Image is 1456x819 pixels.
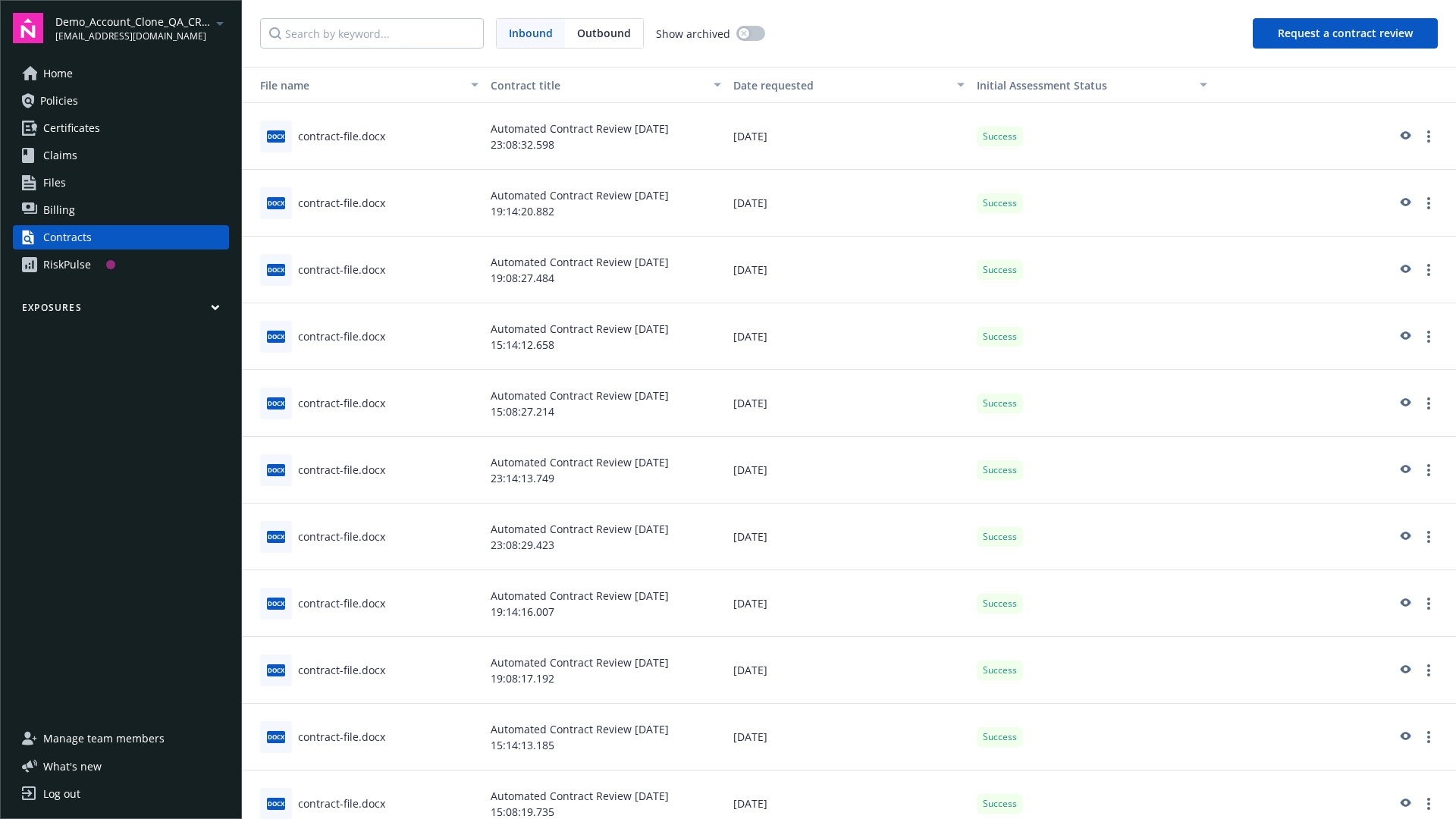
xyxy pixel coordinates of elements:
[43,782,80,806] div: Log out
[727,370,970,437] div: [DATE]
[1395,194,1414,212] a: preview
[983,530,1017,544] span: Success
[267,331,285,342] span: docx
[1395,461,1414,479] a: preview
[267,598,285,609] span: docx
[298,662,385,678] div: contract-file.docx
[983,597,1017,610] span: Success
[485,637,727,704] div: Automated Contract Review [DATE] 19:08:17.192
[1395,595,1414,613] a: preview
[298,328,385,344] div: contract-file.docx
[298,595,385,611] div: contract-file.docx
[727,504,970,570] div: [DATE]
[43,171,66,195] span: Files
[13,13,43,43] img: navigator-logo.svg
[977,77,1191,93] div: Toggle SortBy
[1253,18,1438,49] button: Request a contract review
[983,330,1017,344] span: Success
[565,19,643,48] span: Outbound
[43,726,165,751] span: Manage team members
[40,89,78,113] span: Policies
[298,729,385,745] div: contract-file.docx
[485,170,727,237] div: Automated Contract Review [DATE] 19:14:20.882
[977,78,1107,93] span: Initial Assessment Status
[1395,328,1414,346] a: preview
[1420,595,1438,613] a: more
[13,198,229,222] a: Billing
[656,26,730,42] span: Show archived
[13,61,229,86] a: Home
[13,726,229,751] a: Manage team members
[485,570,727,637] div: Automated Contract Review [DATE] 19:14:16.007
[1420,127,1438,146] a: more
[55,30,211,43] span: [EMAIL_ADDRESS][DOMAIN_NAME]
[485,303,727,370] div: Automated Contract Review [DATE] 15:14:12.658
[13,171,229,195] a: Files
[248,77,462,93] div: File name
[1395,261,1414,279] a: preview
[1420,194,1438,212] a: more
[298,795,385,811] div: contract-file.docx
[485,704,727,770] div: Automated Contract Review [DATE] 15:14:13.185
[13,116,229,140] a: Certificates
[1395,728,1414,746] a: preview
[727,103,970,170] div: [DATE]
[267,264,285,275] span: docx
[43,253,91,277] div: RiskPulse
[298,128,385,144] div: contract-file.docx
[1395,127,1414,146] a: preview
[267,197,285,209] span: docx
[298,262,385,278] div: contract-file.docx
[727,170,970,237] div: [DATE]
[1420,394,1438,413] a: more
[983,730,1017,744] span: Success
[983,664,1017,677] span: Success
[983,196,1017,210] span: Success
[267,130,285,142] span: docx
[43,116,100,140] span: Certificates
[298,395,385,411] div: contract-file.docx
[267,731,285,742] span: docx
[485,437,727,504] div: Automated Contract Review [DATE] 23:14:13.749
[485,103,727,170] div: Automated Contract Review [DATE] 23:08:32.598
[267,798,285,809] span: docx
[1420,795,1438,813] a: more
[43,198,75,222] span: Billing
[248,77,462,93] div: Toggle SortBy
[485,370,727,437] div: Automated Contract Review [DATE] 15:08:27.214
[43,225,92,249] div: Contracts
[1420,328,1438,346] a: more
[13,253,229,277] a: RiskPulse
[211,14,229,32] a: arrowDropDown
[491,77,704,93] div: Contract title
[983,263,1017,277] span: Success
[55,14,211,30] span: Demo_Account_Clone_QA_CR_Tests_Prospect
[983,797,1017,811] span: Success
[1420,461,1438,479] a: more
[267,397,285,409] span: docx
[733,77,947,93] div: Date requested
[1395,394,1414,413] a: preview
[13,89,229,113] a: Policies
[13,758,126,774] button: What's new
[298,529,385,544] div: contract-file.docx
[509,25,553,41] span: Inbound
[43,143,77,168] span: Claims
[727,237,970,303] div: [DATE]
[485,504,727,570] div: Automated Contract Review [DATE] 23:08:29.423
[1420,528,1438,546] a: more
[577,25,631,41] span: Outbound
[43,61,73,86] span: Home
[267,664,285,676] span: docx
[727,67,970,103] button: Date requested
[260,18,484,49] input: Search by keyword...
[43,758,102,774] span: What ' s new
[497,19,565,48] span: Inbound
[1395,795,1414,813] a: preview
[55,13,229,43] button: Demo_Account_Clone_QA_CR_Tests_Prospect[EMAIL_ADDRESS][DOMAIN_NAME]arrowDropDown
[727,704,970,770] div: [DATE]
[727,303,970,370] div: [DATE]
[298,195,385,211] div: contract-file.docx
[485,237,727,303] div: Automated Contract Review [DATE] 19:08:27.484
[13,143,229,168] a: Claims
